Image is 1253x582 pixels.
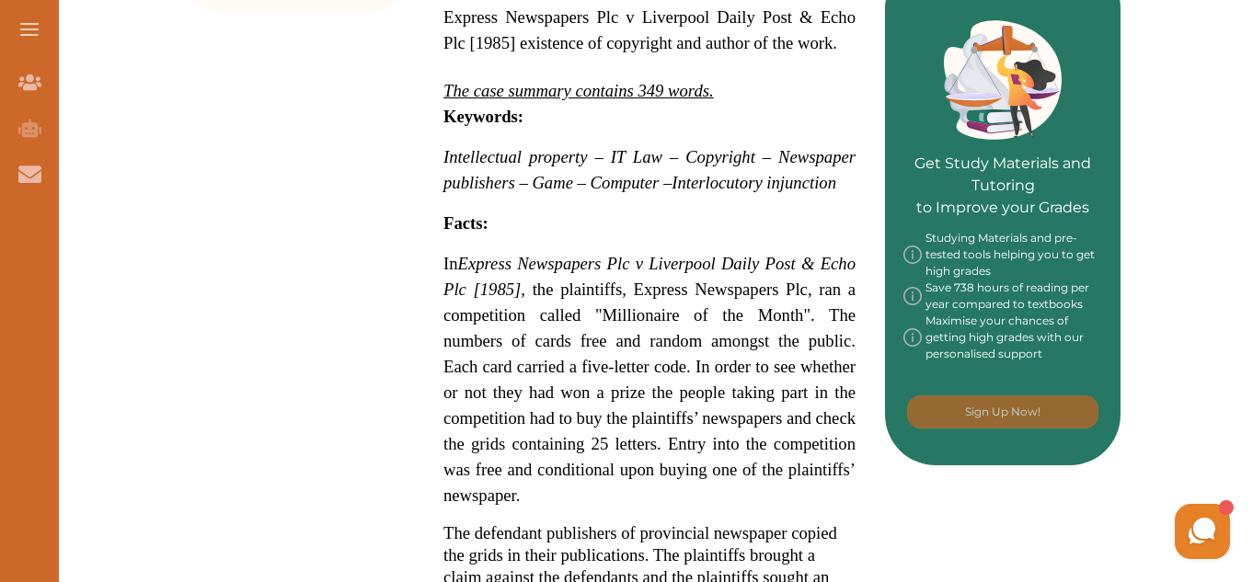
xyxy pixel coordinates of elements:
strong: Facts: [443,213,489,233]
span: Interlocutory injunction [672,173,836,192]
span: Intellectual property – IT Law – Copyright – Newspaper publishers – Game – Computer – [443,147,856,192]
strong: Keywords: [443,107,523,126]
p: Sign Up Now! [965,404,1040,420]
img: info-img [903,313,922,362]
div: Maximise your chances of getting high grades with our personalised support [903,313,1102,362]
img: Green card image [944,20,1062,140]
span: Express Newspapers Plc v Liverpool Daily Post & Echo Plc [1985] existence of copyright and author... [443,7,856,52]
div: Save 738 hours of reading per year compared to textbooks [903,280,1102,313]
img: info-img [903,230,922,280]
iframe: HelpCrunch [811,499,1235,564]
p: Get Study Materials and Tutoring to Improve your Grades [903,101,1102,219]
em: The case summary contains 349 words. [443,81,714,100]
img: info-img [903,280,922,313]
span: Express Newspapers Plc v Liverpool Daily Post & Echo Plc [1985] [443,254,856,299]
button: [object Object] [907,395,1098,428]
div: Studying Materials and pre-tested tools helping you to get high grades [903,230,1102,280]
span: In , the plaintiffs, Express Newspapers Plc, ran a competition called "Millionaire of the Month".... [443,254,856,505]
